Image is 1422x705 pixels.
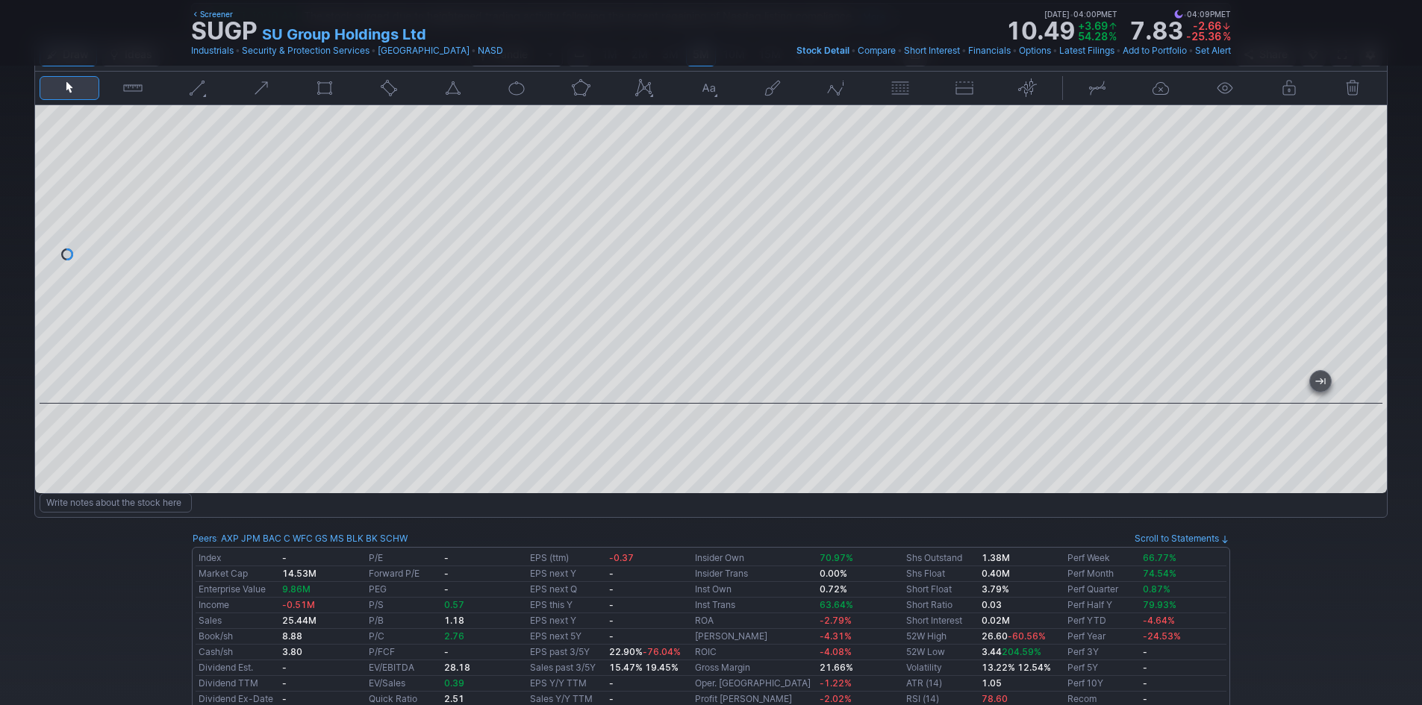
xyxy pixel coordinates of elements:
b: 3.80 [282,646,302,657]
b: - [1143,662,1147,673]
td: P/S [366,598,441,613]
b: 3.44 [982,646,1041,657]
b: 14.53M [282,568,316,579]
td: Index [196,551,279,566]
span: -24.53% [1143,630,1181,642]
span: 0.57 [444,599,464,610]
a: Screener [191,7,233,21]
button: Text [679,76,738,100]
span: -4.64% [1143,615,1175,626]
span: • [371,43,376,58]
b: - [1143,677,1147,689]
td: Perf YTD [1064,613,1140,629]
b: 25.44M [282,615,316,626]
span: Latest Filings [1059,45,1114,56]
button: Remove all drawings [1323,76,1383,100]
td: Market Cap [196,566,279,582]
a: SU Group Holdings Ltd [262,24,426,45]
button: Measure [104,76,163,100]
button: Fibonacci retracements [870,76,930,100]
a: C [284,531,290,546]
span: 2.76 [444,630,464,642]
span: • [1188,43,1194,58]
b: 8.88 [282,630,302,642]
b: - [1143,693,1147,704]
a: Security & Protection Services [242,43,369,58]
button: Triangle [423,76,483,100]
b: 1.05 [982,677,1002,689]
a: Set Alert [1195,43,1231,58]
td: Insider Trans [692,566,817,582]
span: -60.56% [1008,630,1046,642]
a: Short Ratio [906,599,952,610]
b: 3.79% [982,583,1009,595]
a: SCHW [380,531,408,546]
a: WFC [293,531,313,546]
div: : [193,531,408,546]
button: Jump to the most recent bar [1310,371,1331,392]
span: -76.04% [643,646,681,657]
span: -1.22% [820,677,852,689]
td: 52W Low [903,645,979,660]
span: • [1070,7,1073,21]
span: 9.86M [282,583,311,595]
a: Compare [858,43,896,58]
b: 2.51 [444,693,464,704]
b: - [609,630,614,642]
b: 26.60 [982,630,1046,642]
b: 0.00% [820,568,847,579]
td: Perf Month [1064,566,1140,582]
button: Polygon [551,76,611,100]
button: Hide drawings [1195,76,1255,100]
span: 66.77% [1143,552,1176,563]
b: 0.40M [982,568,1010,579]
td: EPS next Y [527,566,605,582]
a: BLK [346,531,364,546]
small: 15.47% 19.45% [609,662,679,673]
span: -25.36 [1186,30,1221,43]
span: 79.93% [1143,599,1176,610]
td: Perf Quarter [1064,582,1140,598]
span: Stock Detail [796,45,849,56]
button: Mouse [40,76,99,100]
span: 70.97% [820,552,853,563]
a: Peers [193,533,216,544]
span: 54.28 [1078,30,1108,43]
td: Dividend TTM [196,676,279,692]
small: - [282,552,287,563]
td: EPS past 3/5Y [527,645,605,660]
b: - [282,677,287,689]
b: - [609,677,614,689]
td: ROA [692,613,817,629]
span: +3.69 [1078,19,1108,32]
button: Elliott waves [807,76,867,100]
td: EV/Sales [366,676,441,692]
span: -2.79% [820,615,852,626]
b: 21.66% [820,662,853,673]
td: Sales past 3/5Y [527,660,605,676]
td: Enterprise Value [196,582,279,598]
span: [DATE] 04:00PM ET [1044,7,1117,21]
a: GS [315,531,328,546]
button: Position [935,76,994,100]
span: -4.08% [820,646,852,657]
b: - [609,583,614,595]
b: - [609,568,614,579]
span: • [1012,43,1017,58]
span: % [1108,30,1117,43]
td: P/E [366,551,441,566]
span: -0.51M [282,599,315,610]
a: Options [1019,43,1051,58]
b: 1.18 [444,615,464,626]
a: 0.03 [982,599,1002,610]
td: Perf 10Y [1064,676,1140,692]
button: Drawing mode: Single [1067,76,1127,100]
a: MS [330,531,344,546]
span: • [851,43,856,58]
td: Book/sh [196,629,279,645]
button: Line [167,76,227,100]
button: Anchored VWAP [998,76,1058,100]
b: 1.38M [982,552,1010,563]
button: Rotated rectangle [359,76,419,100]
a: Industrials [191,43,234,58]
